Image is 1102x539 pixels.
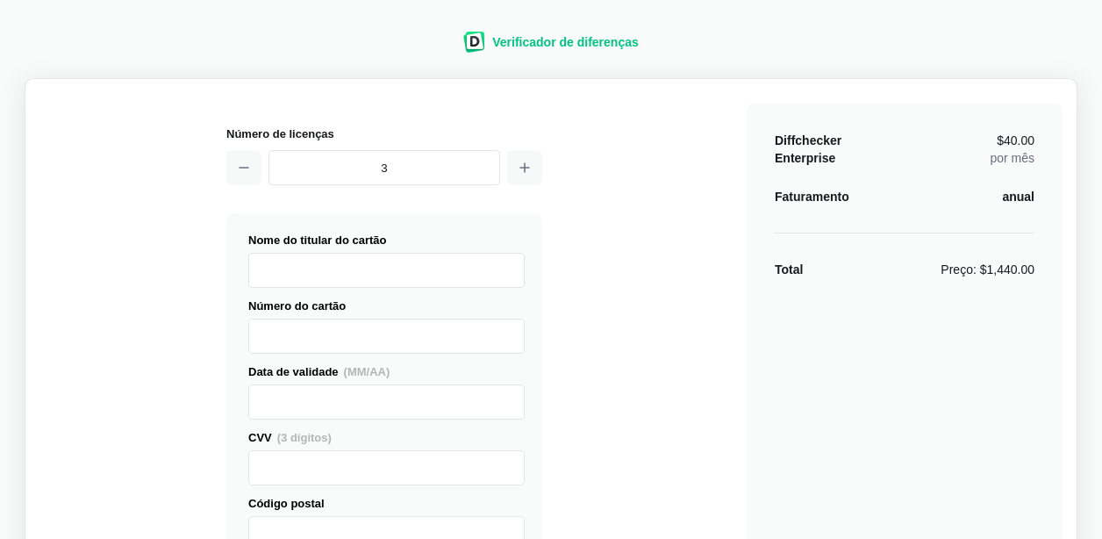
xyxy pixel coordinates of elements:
[344,365,390,378] span: (MM/AA)
[248,494,525,513] div: Código postal
[256,254,517,287] iframe: Secure Credit Card Frame - Cardholder Name
[256,320,517,353] iframe: Secure Credit Card Frame - Credit Card Number
[1002,188,1034,205] div: anual
[277,431,332,444] span: (3 dígitos)
[256,451,517,485] iframe: Secure Credit Card Frame - CVV
[492,35,639,49] span: Verificador de diferenças
[775,151,835,165] span: Enterprise
[256,385,517,419] iframe: Secure Credit Card Frame - Expiration Date
[775,262,803,277] strong: Total
[268,150,500,185] input: 1
[997,134,1034,147] span: $40.00
[226,125,542,143] h2: Número de licenças
[775,133,841,147] span: Diffchecker
[248,297,525,315] div: Número do cartão
[463,32,485,53] img: Logotipo do Diffchecker
[775,188,849,205] div: Faturamento
[248,431,332,444] font: CVV
[990,151,1034,165] font: por mês
[941,261,1034,278] div: Preço: $1,440.00
[248,365,390,378] font: Data de validade
[463,41,639,55] a: Logotipo do DiffcheckerVerificador de diferenças
[248,231,525,249] div: Nome do titular do cartão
